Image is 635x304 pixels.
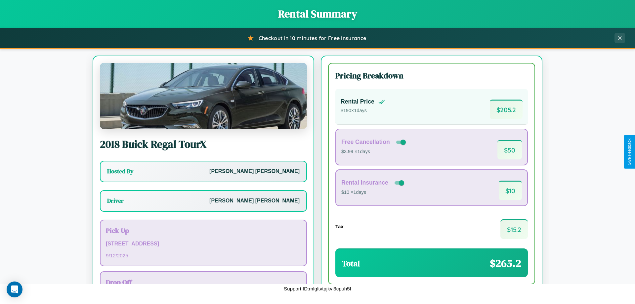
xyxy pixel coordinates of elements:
img: Buick Regal TourX [100,63,307,129]
p: $ 190 × 1 days [341,107,385,115]
span: $ 15.2 [500,219,528,239]
div: Give Feedback [627,139,632,165]
h4: Rental Price [341,98,374,105]
p: $3.99 × 1 days [341,148,407,156]
h3: Driver [107,197,124,205]
p: Support ID: mfgltvtpjkvl3cpuh5f [284,284,351,293]
h4: Tax [335,224,344,229]
h3: Pick Up [106,226,301,235]
h1: Rental Summary [7,7,628,21]
div: Open Intercom Messenger [7,282,22,297]
p: 9 / 12 / 2025 [106,251,301,260]
span: Checkout in 10 minutes for Free Insurance [259,35,366,41]
p: [STREET_ADDRESS] [106,239,301,249]
h4: Free Cancellation [341,139,390,146]
p: [PERSON_NAME] [PERSON_NAME] [209,196,300,206]
p: $10 × 1 days [341,188,405,197]
h4: Rental Insurance [341,179,388,186]
span: $ 265.2 [490,256,521,271]
p: [PERSON_NAME] [PERSON_NAME] [209,167,300,176]
span: $ 10 [499,181,522,200]
span: $ 205.2 [490,100,523,119]
h3: Pricing Breakdown [335,70,528,81]
span: $ 50 [497,140,522,159]
h3: Hosted By [107,167,133,175]
h3: Total [342,258,360,269]
h3: Drop Off [106,277,301,287]
h2: 2018 Buick Regal TourX [100,137,307,152]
